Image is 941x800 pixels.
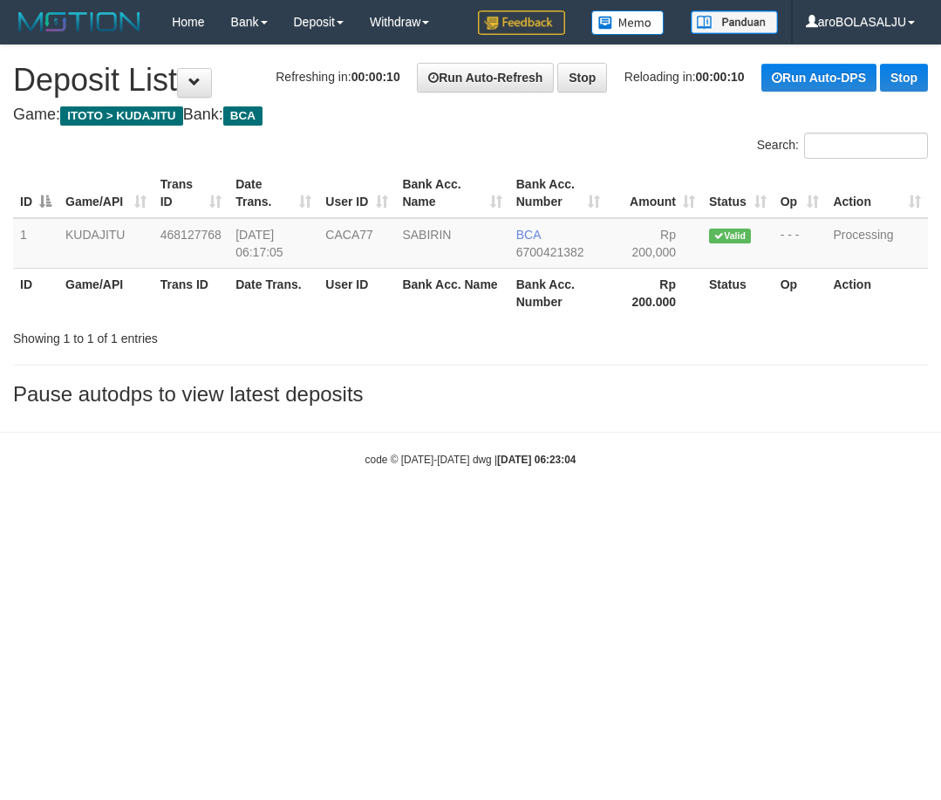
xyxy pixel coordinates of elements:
h3: Pause autodps to view latest deposits [13,383,928,406]
th: Date Trans. [228,268,318,318]
th: Op [774,268,827,318]
small: code © [DATE]-[DATE] dwg | [365,454,576,466]
th: Date Trans.: activate to sort column ascending [228,168,318,218]
th: Bank Acc. Name [395,268,508,318]
span: [DATE] 06:17:05 [235,228,283,259]
img: panduan.png [691,10,778,34]
th: Op: activate to sort column ascending [774,168,827,218]
div: Showing 1 to 1 of 1 entries [13,323,379,347]
th: Bank Acc. Number [509,268,607,318]
a: Stop [557,63,607,92]
a: Run Auto-DPS [761,64,876,92]
span: Reloading in: [624,70,745,84]
label: Search: [757,133,928,159]
th: Status [702,268,774,318]
th: Amount: activate to sort column ascending [607,168,702,218]
span: Rp 200,000 [631,228,676,259]
strong: [DATE] 06:23:04 [497,454,576,466]
th: ID [13,268,58,318]
a: SABIRIN [402,228,451,242]
th: ID: activate to sort column descending [13,168,58,218]
td: KUDAJITU [58,218,153,269]
span: 468127768 [160,228,222,242]
span: BCA [516,228,541,242]
img: Button%20Memo.svg [591,10,665,35]
strong: 00:00:10 [351,70,400,84]
td: 1 [13,218,58,269]
th: Bank Acc. Name: activate to sort column ascending [395,168,508,218]
span: Refreshing in: [276,70,399,84]
span: Copy 6700421382 to clipboard [516,245,584,259]
span: ITOTO > KUDAJITU [60,106,183,126]
td: - - - [774,218,827,269]
input: Search: [804,133,928,159]
th: Action [826,268,928,318]
th: Trans ID: activate to sort column ascending [153,168,228,218]
h4: Game: Bank: [13,106,928,124]
span: Valid transaction [709,229,751,243]
strong: 00:00:10 [696,70,745,84]
th: Game/API: activate to sort column ascending [58,168,153,218]
img: MOTION_logo.png [13,9,146,35]
td: Processing [826,218,928,269]
th: Action: activate to sort column ascending [826,168,928,218]
th: Bank Acc. Number: activate to sort column ascending [509,168,607,218]
th: Rp 200.000 [607,268,702,318]
th: Status: activate to sort column ascending [702,168,774,218]
h1: Deposit List [13,63,928,98]
img: Feedback.jpg [478,10,565,35]
span: CACA77 [325,228,372,242]
th: Trans ID [153,268,228,318]
th: User ID [318,268,395,318]
th: Game/API [58,268,153,318]
a: Run Auto-Refresh [417,63,554,92]
a: Stop [880,64,928,92]
span: BCA [223,106,263,126]
th: User ID: activate to sort column ascending [318,168,395,218]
